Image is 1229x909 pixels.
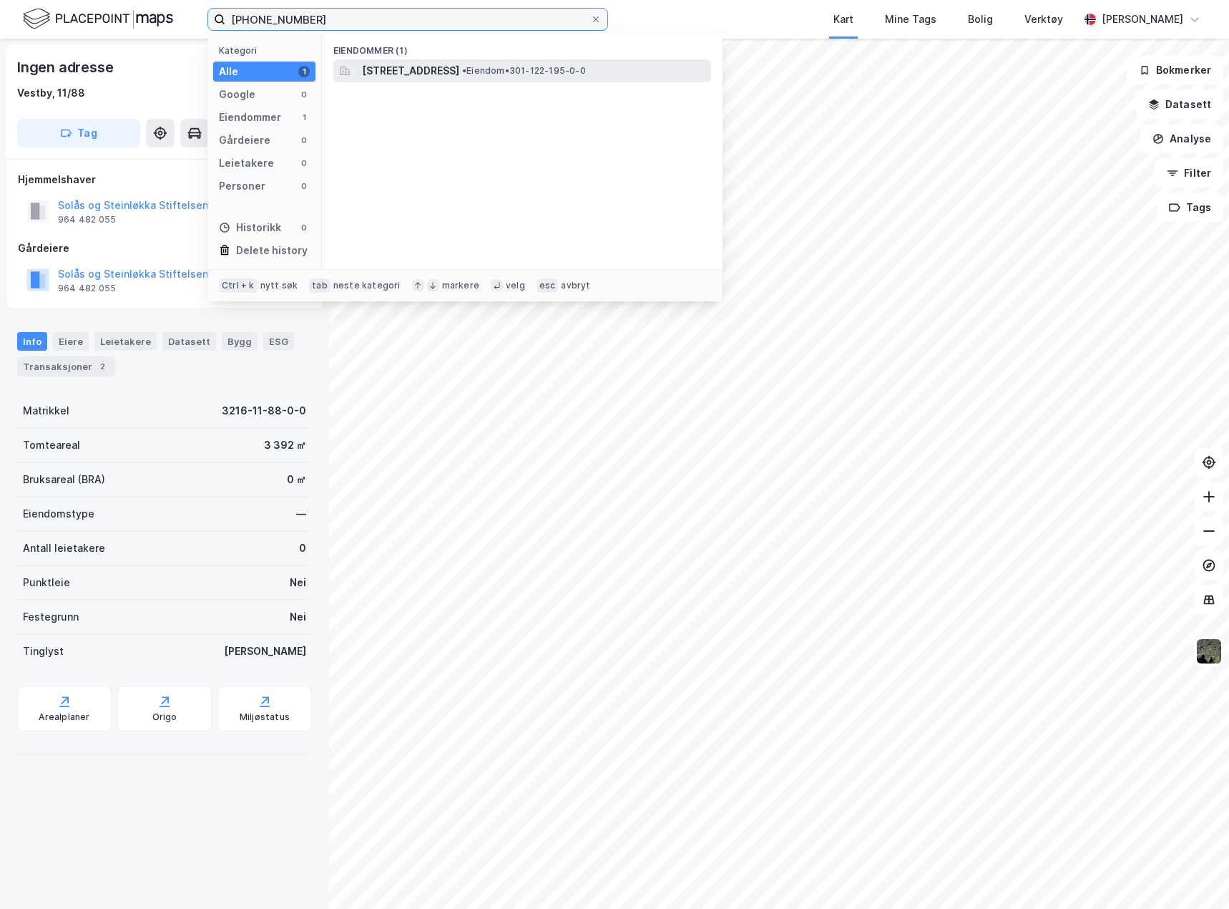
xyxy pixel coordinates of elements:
[23,437,80,454] div: Tomteareal
[225,9,590,30] input: Søk på adresse, matrikkel, gårdeiere, leietakere eller personer
[298,135,310,146] div: 0
[833,11,853,28] div: Kart
[23,6,173,31] img: logo.f888ab2527a4732fd821a326f86c7f29.svg
[219,219,281,236] div: Historikk
[260,280,298,291] div: nytt søk
[18,171,311,188] div: Hjemmelshaver
[298,66,310,77] div: 1
[94,332,157,351] div: Leietakere
[1195,638,1223,665] img: 9k=
[23,643,64,660] div: Tinglyst
[362,62,459,79] span: [STREET_ADDRESS]
[1155,159,1223,188] button: Filter
[462,65,466,76] span: •
[1102,11,1183,28] div: [PERSON_NAME]
[298,112,310,123] div: 1
[561,280,590,291] div: avbryt
[23,402,69,419] div: Matrikkel
[219,155,274,172] div: Leietakere
[442,280,479,291] div: markere
[152,711,177,723] div: Origo
[222,402,306,419] div: 3216-11-88-0-0
[264,437,306,454] div: 3 392 ㎡
[224,643,306,660] div: [PERSON_NAME]
[219,109,281,126] div: Eiendommer
[1157,840,1229,909] iframe: Chat Widget
[287,471,306,488] div: 0 ㎡
[322,34,723,59] div: Eiendommer (1)
[299,540,306,557] div: 0
[23,471,105,488] div: Bruksareal (BRA)
[298,180,310,192] div: 0
[309,278,330,293] div: tab
[58,283,116,294] div: 964 482 055
[222,332,258,351] div: Bygg
[298,89,310,100] div: 0
[219,63,238,80] div: Alle
[53,332,89,351] div: Eiere
[1127,56,1223,84] button: Bokmerker
[219,132,270,149] div: Gårdeiere
[296,505,306,522] div: —
[219,178,265,195] div: Personer
[1136,90,1223,119] button: Datasett
[537,278,559,293] div: esc
[506,280,525,291] div: velg
[298,222,310,233] div: 0
[1157,193,1223,222] button: Tags
[17,119,140,147] button: Tag
[263,332,294,351] div: ESG
[885,11,936,28] div: Mine Tags
[1157,840,1229,909] div: Kontrollprogram for chat
[23,574,70,591] div: Punktleie
[240,711,290,723] div: Miljøstatus
[17,332,47,351] div: Info
[236,242,308,259] div: Delete history
[17,56,116,79] div: Ingen adresse
[333,280,401,291] div: neste kategori
[23,505,94,522] div: Eiendomstype
[23,540,105,557] div: Antall leietakere
[968,11,993,28] div: Bolig
[219,278,258,293] div: Ctrl + k
[17,84,85,102] div: Vestby, 11/88
[298,157,310,169] div: 0
[17,356,115,376] div: Transaksjoner
[290,574,306,591] div: Nei
[219,86,255,103] div: Google
[95,359,109,374] div: 2
[1024,11,1063,28] div: Verktøy
[162,332,216,351] div: Datasett
[18,240,311,257] div: Gårdeiere
[290,608,306,626] div: Nei
[219,45,315,56] div: Kategori
[39,711,89,723] div: Arealplaner
[1140,125,1223,153] button: Analyse
[462,65,586,77] span: Eiendom • 301-122-195-0-0
[58,214,116,225] div: 964 482 055
[23,608,79,626] div: Festegrunn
